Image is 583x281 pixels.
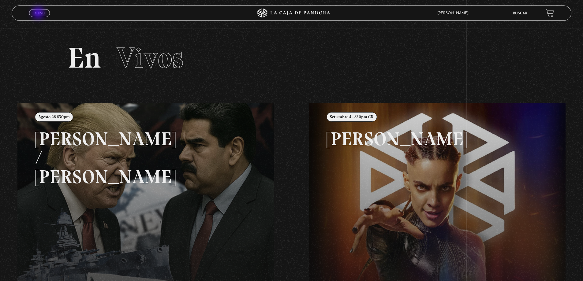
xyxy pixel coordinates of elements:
span: [PERSON_NAME] [434,11,475,15]
h2: En [68,43,515,72]
span: Cerrar [32,17,47,21]
a: View your shopping cart [546,9,554,17]
span: Menu [35,11,45,15]
a: Buscar [513,12,527,15]
span: Vivos [117,40,183,75]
